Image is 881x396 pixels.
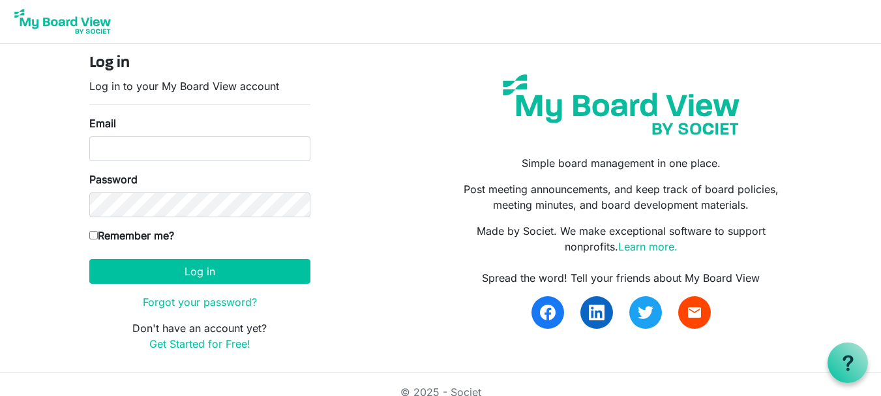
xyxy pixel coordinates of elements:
label: Email [89,115,116,131]
a: Get Started for Free! [149,337,250,350]
p: Post meeting announcements, and keep track of board policies, meeting minutes, and board developm... [450,181,792,213]
img: linkedin.svg [589,305,605,320]
img: twitter.svg [638,305,653,320]
img: facebook.svg [540,305,556,320]
a: Learn more. [618,240,678,253]
a: Forgot your password? [143,296,257,309]
img: my-board-view-societ.svg [493,65,749,145]
label: Password [89,172,138,187]
p: Made by Societ. We make exceptional software to support nonprofits. [450,223,792,254]
h4: Log in [89,54,310,73]
label: Remember me? [89,228,174,243]
div: Spread the word! Tell your friends about My Board View [450,270,792,286]
input: Remember me? [89,231,98,239]
img: My Board View Logo [10,5,115,38]
p: Simple board management in one place. [450,155,792,171]
button: Log in [89,259,310,284]
p: Don't have an account yet? [89,320,310,352]
a: email [678,296,711,329]
p: Log in to your My Board View account [89,78,310,94]
span: email [687,305,702,320]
